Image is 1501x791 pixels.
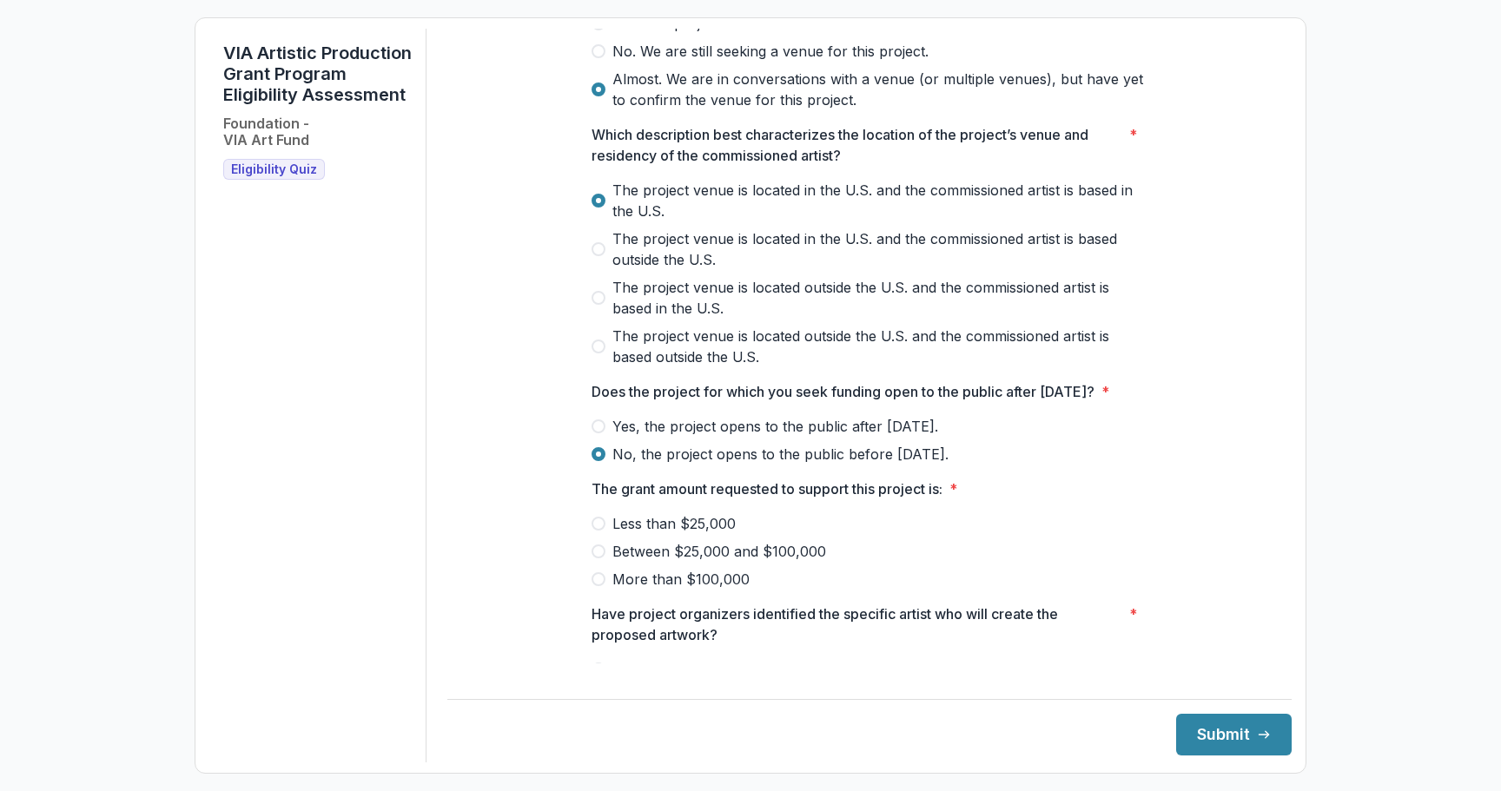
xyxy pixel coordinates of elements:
[592,124,1122,166] p: Which description best characterizes the location of the project’s venue and residency of the com...
[612,513,736,534] span: Less than $25,000
[592,381,1094,402] p: Does the project for which you seek funding open to the public after [DATE]?
[612,180,1147,221] span: The project venue is located in the U.S. and the commissioned artist is based in the U.S.
[612,416,938,437] span: Yes, the project opens to the public after [DATE].
[612,228,1147,270] span: The project venue is located in the U.S. and the commissioned artist is based outside the U.S.
[612,41,929,62] span: No. We are still seeking a venue for this project.
[612,659,832,680] span: Yes, the artist has been identified.
[592,478,942,499] p: The grant amount requested to support this project is:
[223,43,412,105] h1: VIA Artistic Production Grant Program Eligibility Assessment
[612,541,826,562] span: Between $25,000 and $100,000
[612,326,1147,367] span: The project venue is located outside the U.S. and the commissioned artist is based outside the U.S.
[612,569,750,590] span: More than $100,000
[231,162,317,177] span: Eligibility Quiz
[223,115,309,148] h2: Foundation - VIA Art Fund
[612,277,1147,319] span: The project venue is located outside the U.S. and the commissioned artist is based in the U.S.
[612,444,949,465] span: No, the project opens to the public before [DATE].
[612,69,1147,110] span: Almost. We are in conversations with a venue (or multiple venues), but have yet to confirm the ve...
[592,603,1122,645] p: Have project organizers identified the specific artist who will create the proposed artwork?
[1176,714,1292,755] button: Submit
